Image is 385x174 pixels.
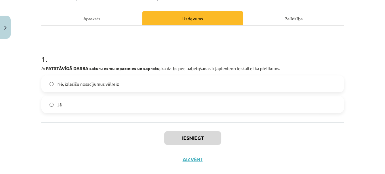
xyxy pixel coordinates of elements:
[41,65,344,72] p: Ar , ka darbs pēc pabeigšanas ir jāpievieno ieskaitei kā pielikums.
[181,156,205,162] button: Aizvērt
[164,131,221,145] button: Iesniegt
[49,82,54,86] input: Nē, izlasīšu nosacījumus vēlreiz
[4,26,7,30] img: icon-close-lesson-0947bae3869378f0d4975bcd49f059093ad1ed9edebbc8119c70593378902aed.svg
[41,44,344,63] h1: 1 .
[46,65,159,71] strong: PATSTĀVĪGĀ DARBA saturu esmu iepazinies un saprotu
[57,81,119,87] span: Nē, izlasīšu nosacījumus vēlreiz
[142,11,243,25] div: Uzdevums
[243,11,344,25] div: Palīdzība
[41,11,142,25] div: Apraksts
[57,101,62,108] span: Jā
[49,103,54,107] input: Jā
